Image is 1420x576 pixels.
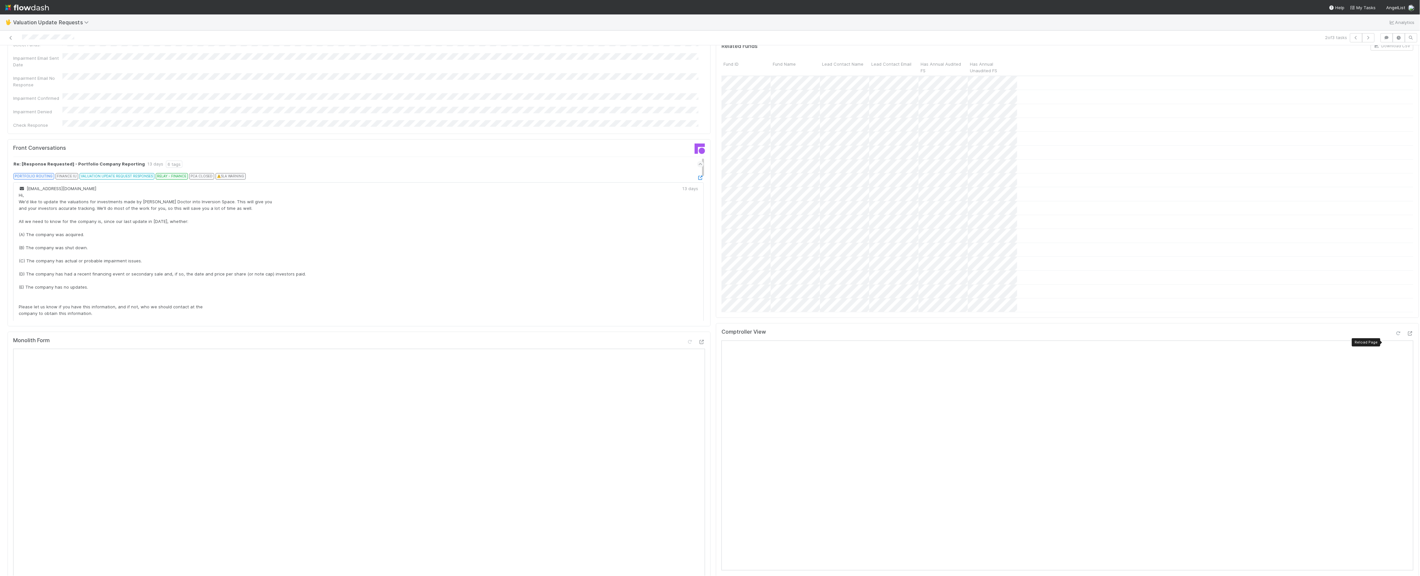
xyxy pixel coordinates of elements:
[19,186,96,191] span: [EMAIL_ADDRESS][DOMAIN_NAME]
[1389,18,1415,26] a: Analytics
[13,145,354,151] h5: Front Conversations
[13,161,145,168] strong: Re: [Response Requested] - Portfolio Company Reporting
[721,329,766,335] h5: Comptroller View
[919,58,968,75] div: Has Annual Audited FS
[1371,41,1413,51] button: Download CSV
[682,185,698,192] div: 13 days
[166,161,182,168] div: 6 tags
[13,95,62,101] div: Impairment Confirmed
[13,75,62,88] div: Impairment Email No Response
[1408,5,1415,11] img: avatar_b6a6ccf4-6160-40f7-90da-56c3221167ae.png
[771,58,820,75] div: Fund Name
[216,173,246,180] div: ⚠️ SLA WARNING
[189,173,214,180] div: PCA CLOSED
[5,19,12,25] span: 🖖
[1350,4,1376,11] a: My Tasks
[13,55,62,68] div: Impairment Email Sent Date
[695,144,705,154] img: front-logo-b4b721b83371efbadf0a.svg
[5,2,49,13] img: logo-inverted-e16ddd16eac7371096b0.svg
[156,173,188,180] div: RELAY - FINANCE
[13,108,62,115] div: Impairment Denied
[968,58,1017,75] div: Has Annual Unaudited FS
[13,122,62,128] div: Check Response
[19,192,306,454] div: Hi, We'd like to update the valuations for investments made by [PERSON_NAME] Doctor into Inversio...
[13,337,50,344] h5: Monolith Form
[1386,5,1406,10] span: AngelList
[148,161,163,168] div: 13 days
[13,19,92,26] span: Valuation Update Requests
[721,58,771,75] div: Fund ID
[1350,5,1376,10] span: My Tasks
[13,173,54,180] div: PORTFOLIO ROUTING
[1325,34,1347,41] span: 2 of 3 tasks
[820,58,869,75] div: Lead Contact Name
[56,173,78,180] div: FINANCE IU
[721,43,758,50] h5: Related Funds
[80,173,154,180] div: VALUATION UPDATE REQUEST RESPONSES
[1329,4,1345,11] div: Help
[869,58,919,75] div: Lead Contact Email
